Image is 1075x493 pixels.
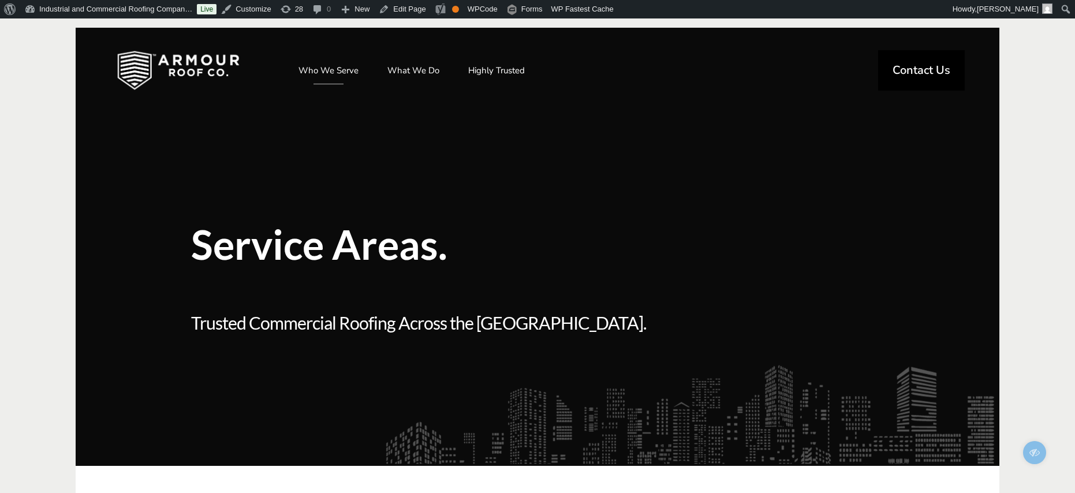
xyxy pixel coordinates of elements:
span: [PERSON_NAME] [977,5,1039,13]
img: Industrial and Commercial Roofing Company | Armour Roof Co. [99,42,258,99]
a: Contact Us [878,50,965,91]
a: Highly Trusted [457,56,536,85]
a: Who We Serve [287,56,370,85]
div: OK [452,6,459,13]
a: What We Do [376,56,451,85]
span: Contact Us [893,65,950,76]
a: Live [197,4,217,14]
